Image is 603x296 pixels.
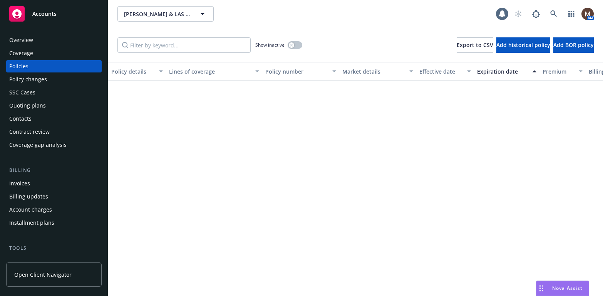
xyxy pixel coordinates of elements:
a: Contacts [6,113,102,125]
button: Policy details [108,62,166,81]
span: Open Client Navigator [14,271,72,279]
div: Billing updates [9,190,48,203]
button: Premium [539,62,586,81]
div: Coverage gap analysis [9,139,67,151]
button: Market details [339,62,416,81]
button: Nova Assist [536,281,589,296]
button: Expiration date [474,62,539,81]
div: Tools [6,244,102,252]
img: photo [581,8,594,20]
div: Manage files [9,255,42,267]
a: Policy changes [6,73,102,86]
a: Billing updates [6,190,102,203]
div: Policy details [111,67,154,76]
a: Invoices [6,177,102,190]
a: Accounts [6,3,102,25]
span: Export to CSV [457,41,493,49]
div: Drag to move [536,281,546,296]
div: Policy changes [9,73,47,86]
a: Switch app [564,6,579,22]
div: Effective date [419,67,462,76]
div: Invoices [9,177,30,190]
div: Installment plans [9,217,54,229]
a: Report a Bug [528,6,544,22]
a: Policies [6,60,102,72]
div: Coverage [9,47,33,59]
span: Nova Assist [552,285,583,291]
span: Accounts [32,11,57,17]
div: Policies [9,60,28,72]
span: [PERSON_NAME] & LAS MADRONAS AVIATION LLC [124,10,191,18]
button: Export to CSV [457,37,493,53]
a: Overview [6,34,102,46]
button: Add BOR policy [553,37,594,53]
a: Quoting plans [6,99,102,112]
div: Contacts [9,113,32,125]
div: Billing [6,166,102,174]
div: Premium [543,67,574,76]
div: Account charges [9,203,52,216]
a: Manage files [6,255,102,267]
a: Account charges [6,203,102,216]
div: Contract review [9,126,50,138]
button: Lines of coverage [166,62,262,81]
a: SSC Cases [6,86,102,99]
button: Effective date [416,62,474,81]
a: Start snowing [511,6,526,22]
span: Add historical policy [496,41,550,49]
div: Policy number [265,67,328,76]
input: Filter by keyword... [117,37,251,53]
span: Add BOR policy [553,41,594,49]
div: Lines of coverage [169,67,251,76]
a: Contract review [6,126,102,138]
button: Policy number [262,62,339,81]
button: [PERSON_NAME] & LAS MADRONAS AVIATION LLC [117,6,214,22]
span: Show inactive [255,42,285,48]
a: Installment plans [6,217,102,229]
a: Coverage [6,47,102,59]
div: SSC Cases [9,86,35,99]
a: Search [546,6,561,22]
a: Coverage gap analysis [6,139,102,151]
div: Quoting plans [9,99,46,112]
div: Expiration date [477,67,528,76]
button: Add historical policy [496,37,550,53]
div: Market details [342,67,405,76]
div: Overview [9,34,33,46]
